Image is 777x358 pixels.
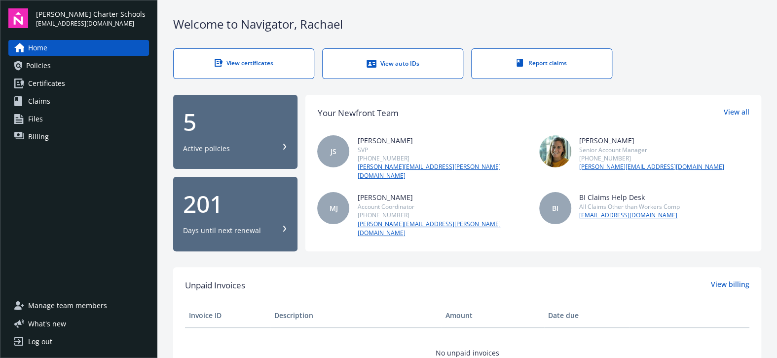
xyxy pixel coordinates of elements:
div: Days until next renewal [183,226,261,236]
span: Billing [28,129,49,145]
span: JS [331,146,336,157]
span: [PERSON_NAME] Charter Schools [36,9,146,19]
div: Report claims [491,59,592,67]
div: View certificates [193,59,294,67]
button: 201Days until next renewal [173,177,297,251]
span: Certificates [28,76,65,91]
a: Report claims [471,48,612,79]
div: Account Coordinator [357,202,527,211]
div: 5 [183,110,288,134]
button: [PERSON_NAME] Charter Schools[EMAIL_ADDRESS][DOMAIN_NAME] [36,8,149,28]
div: Your Newfront Team [317,107,398,119]
a: View all [724,107,749,119]
span: Files [28,111,43,127]
div: Welcome to Navigator , Rachael [173,16,761,33]
a: [PERSON_NAME][EMAIL_ADDRESS][PERSON_NAME][DOMAIN_NAME] [357,162,527,180]
a: View certificates [173,48,314,79]
span: Policies [26,58,51,74]
div: [PERSON_NAME] [579,135,724,146]
span: [EMAIL_ADDRESS][DOMAIN_NAME] [36,19,146,28]
a: Certificates [8,76,149,91]
a: Billing [8,129,149,145]
span: Claims [28,93,50,109]
img: photo [539,135,571,167]
a: [PERSON_NAME][EMAIL_ADDRESS][PERSON_NAME][DOMAIN_NAME] [357,220,527,238]
div: Active policies [183,144,230,154]
div: SVP [357,146,527,154]
span: Home [28,40,47,56]
a: Policies [8,58,149,74]
th: Date due [544,304,629,327]
div: [PERSON_NAME] [357,192,527,202]
a: Manage team members [8,298,149,314]
div: 201 [183,192,288,216]
span: What ' s new [28,318,66,329]
a: Home [8,40,149,56]
a: [PERSON_NAME][EMAIL_ADDRESS][DOMAIN_NAME] [579,162,724,171]
button: What's new [8,318,82,329]
a: Files [8,111,149,127]
div: Log out [28,334,52,350]
span: Unpaid Invoices [185,279,245,292]
span: Manage team members [28,298,107,314]
th: Amount [442,304,544,327]
span: BI [552,203,558,213]
a: [EMAIL_ADDRESS][DOMAIN_NAME] [579,211,680,220]
div: All Claims Other than Workers Comp [579,202,680,211]
div: [PHONE_NUMBER] [579,154,724,162]
div: [PHONE_NUMBER] [357,211,527,219]
th: Invoice ID [185,304,270,327]
div: BI Claims Help Desk [579,192,680,202]
div: View auto IDs [342,59,443,69]
a: View auto IDs [322,48,463,79]
th: Description [270,304,442,327]
span: MJ [329,203,337,213]
img: navigator-logo.svg [8,8,28,28]
div: Senior Account Manager [579,146,724,154]
a: View billing [711,279,749,292]
button: 5Active policies [173,95,297,169]
a: Claims [8,93,149,109]
div: [PERSON_NAME] [357,135,527,146]
div: [PHONE_NUMBER] [357,154,527,162]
